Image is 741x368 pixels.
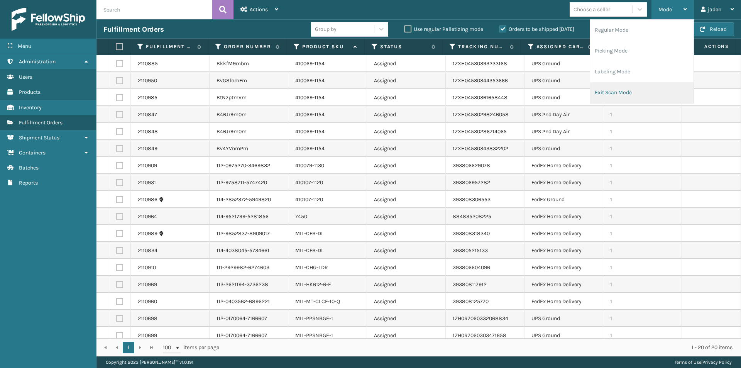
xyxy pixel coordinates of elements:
[163,344,174,351] span: 100
[603,191,682,208] td: 1
[658,6,672,13] span: Mode
[453,298,489,305] a: 393808125770
[367,327,446,344] td: Assigned
[138,332,157,339] a: 2110699
[19,180,38,186] span: Reports
[138,145,157,153] a: 2110849
[590,20,694,41] li: Regular Mode
[524,208,603,225] td: FedEx Home Delivery
[404,26,483,32] label: Use regular Palletizing mode
[524,106,603,123] td: UPS 2nd Day Air
[19,119,63,126] span: Fulfillment Orders
[163,342,219,353] span: items per page
[453,196,491,203] a: 393808306553
[302,43,350,50] label: Product SKU
[499,26,574,32] label: Orders to be shipped [DATE]
[524,242,603,259] td: FedEx Home Delivery
[295,111,325,118] a: 410069-1154
[138,162,157,170] a: 2110909
[453,94,508,101] a: 1ZXH04530361658448
[692,22,734,36] button: Reload
[524,140,603,157] td: UPS Ground
[603,140,682,157] td: 1
[295,196,323,203] a: 410107-1120
[138,60,158,68] a: 2110885
[210,310,288,327] td: 112-0170064-7166607
[524,72,603,89] td: UPS Ground
[453,247,488,254] a: 393805215133
[210,123,288,140] td: B46Jr9m0m
[295,315,333,322] a: MIL-PPSNBGE-1
[367,208,446,225] td: Assigned
[536,43,584,50] label: Assigned Carrier Service
[603,174,682,191] td: 1
[453,315,508,322] a: 1ZH0R7060332068834
[210,327,288,344] td: 112-0170064-7166607
[603,259,682,276] td: 1
[295,77,325,84] a: 410069-1154
[230,344,733,351] div: 1 - 20 of 20 items
[210,225,288,242] td: 112-9852837-8909017
[295,332,333,339] a: MIL-PPSNBGE-1
[295,281,331,288] a: MIL-HK612-6-F
[138,77,157,85] a: 2110950
[19,89,41,95] span: Products
[315,25,337,33] div: Group by
[453,111,509,118] a: 1ZXH04530298246058
[453,264,490,271] a: 393806604096
[19,104,42,111] span: Inventory
[603,123,682,140] td: 1
[453,281,487,288] a: 393808117912
[210,276,288,293] td: 113-2621194-3736238
[367,276,446,293] td: Assigned
[19,134,59,141] span: Shipment Status
[367,174,446,191] td: Assigned
[295,94,325,101] a: 410069-1154
[675,360,701,365] a: Terms of Use
[524,174,603,191] td: FedEx Home Delivery
[453,60,507,67] a: 1ZXH04530393233168
[453,77,508,84] a: 1ZXH04530344353666
[524,310,603,327] td: UPS Ground
[210,55,288,72] td: BkkfM9mbm
[524,123,603,140] td: UPS 2nd Day Air
[367,72,446,89] td: Assigned
[19,164,39,171] span: Batches
[295,298,340,305] a: MIL-MT-CLCF-10-Q
[367,225,446,242] td: Assigned
[19,58,56,65] span: Administration
[295,60,325,67] a: 410069-1154
[367,293,446,310] td: Assigned
[675,356,732,368] div: |
[367,310,446,327] td: Assigned
[210,293,288,310] td: 112-0403562-6896221
[603,242,682,259] td: 1
[524,276,603,293] td: FedEx Home Delivery
[123,342,134,353] a: 1
[603,106,682,123] td: 1
[106,356,193,368] p: Copyright 2023 [PERSON_NAME]™ v 1.0.191
[702,360,732,365] a: Privacy Policy
[367,157,446,174] td: Assigned
[590,61,694,82] li: Labeling Mode
[524,89,603,106] td: UPS Ground
[138,213,157,220] a: 2110964
[367,140,446,157] td: Assigned
[524,293,603,310] td: FedEx Home Delivery
[12,8,85,31] img: logo
[603,157,682,174] td: 1
[453,230,490,237] a: 393808318340
[138,179,156,187] a: 2110931
[453,128,507,135] a: 1ZXH04530286714065
[250,6,268,13] span: Actions
[295,145,325,152] a: 410069-1154
[210,174,288,191] td: 112-9758711-5747420
[210,106,288,123] td: B46Jr9m0m
[679,40,734,53] span: Actions
[210,89,288,106] td: BtNzptmVm
[295,230,324,237] a: MIL-CFB-DL
[210,157,288,174] td: 112-0975270-3469832
[103,25,164,34] h3: Fulfillment Orders
[453,162,490,169] a: 393806629078
[210,191,288,208] td: 114-2852372-5949820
